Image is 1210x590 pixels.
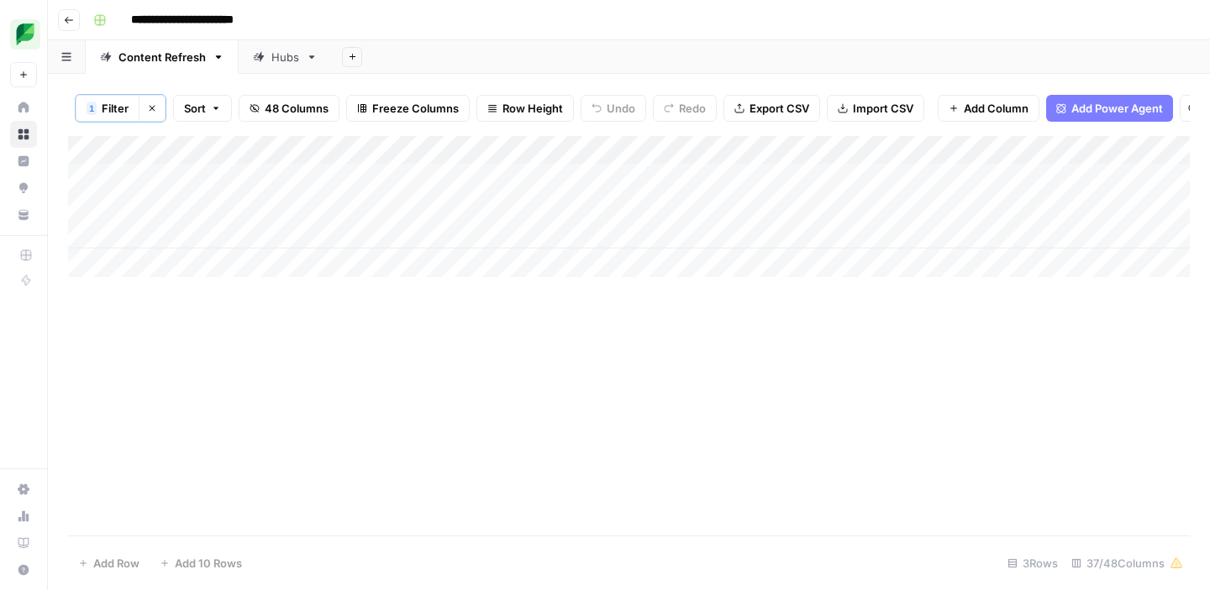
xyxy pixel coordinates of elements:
span: Sort [184,100,206,117]
span: Filter [102,100,129,117]
a: Opportunities [10,175,37,201]
button: Add Row [68,550,150,577]
span: 1 [89,102,94,115]
span: Freeze Columns [372,100,459,117]
a: Learning Hub [10,530,37,556]
button: Sort [173,95,232,122]
span: Redo [679,100,706,117]
span: Row Height [502,100,563,117]
a: Hubs [239,40,332,74]
span: 48 Columns [265,100,329,117]
button: Add 10 Rows [150,550,252,577]
span: Export CSV [750,100,809,117]
button: Undo [581,95,646,122]
button: Freeze Columns [346,95,470,122]
span: Import CSV [853,100,913,117]
img: SproutSocial Logo [10,19,40,50]
a: Home [10,94,37,121]
a: Settings [10,476,37,503]
div: 37/48 Columns [1065,550,1190,577]
button: 1Filter [76,95,139,122]
button: Export CSV [723,95,820,122]
div: 1 [87,102,97,115]
button: Import CSV [827,95,924,122]
div: 3 Rows [1001,550,1065,577]
button: Redo [653,95,717,122]
span: Add Column [964,100,1028,117]
a: Usage [10,503,37,530]
a: Your Data [10,201,37,228]
button: Add Power Agent [1046,95,1173,122]
button: Workspace: SproutSocial [10,13,37,55]
span: Add 10 Rows [175,555,242,572]
span: Add Row [93,555,139,572]
button: 48 Columns [239,95,339,122]
button: Help + Support [10,556,37,583]
span: Undo [607,100,635,117]
a: Content Refresh [86,40,239,74]
button: Row Height [476,95,574,122]
button: Add Column [938,95,1039,122]
span: Add Power Agent [1071,100,1163,117]
a: Browse [10,121,37,148]
a: Insights [10,148,37,175]
div: Hubs [271,49,299,65]
div: Content Refresh [118,49,206,65]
